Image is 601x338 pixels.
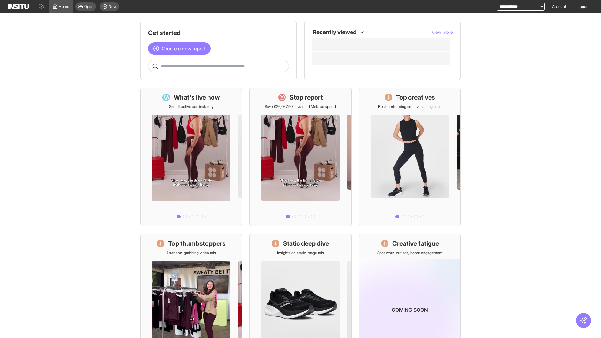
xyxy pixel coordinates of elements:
[277,250,324,255] p: Insights on static image ads
[290,93,323,102] h1: Stop report
[84,4,94,9] span: Open
[169,104,213,109] p: See all active ads instantly
[378,104,442,109] p: Best-performing creatives at a glance
[148,28,289,37] h1: Get started
[432,29,453,35] button: View more
[249,88,351,226] a: Stop reportSave £26,047.50 in wasted Meta ad spend
[283,239,329,248] h1: Static deep dive
[59,4,69,9] span: Home
[109,4,116,9] span: New
[359,88,461,226] a: Top creativesBest-performing creatives at a glance
[140,88,242,226] a: What's live nowSee all active ads instantly
[174,93,220,102] h1: What's live now
[8,4,29,9] img: Logo
[166,250,216,255] p: Attention-grabbing video ads
[148,42,211,55] button: Create a new report
[168,239,226,248] h1: Top thumbstoppers
[265,104,336,109] p: Save £26,047.50 in wasted Meta ad spend
[162,45,206,52] span: Create a new report
[396,93,435,102] h1: Top creatives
